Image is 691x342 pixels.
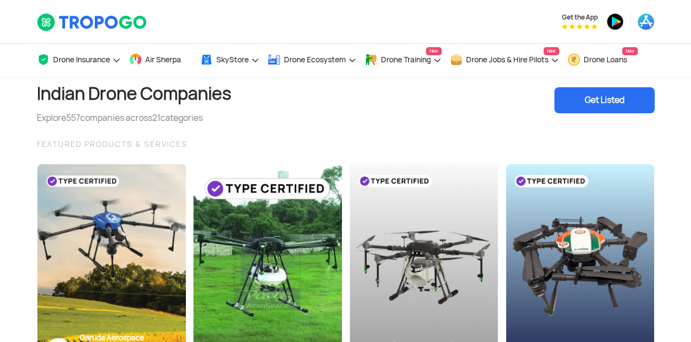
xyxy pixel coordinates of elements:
span: Drone Training [381,55,431,64]
span: New [622,47,638,55]
span: Drone Loans [584,55,627,64]
span: New [544,47,559,55]
span: 557 [66,112,80,124]
img: ic_appstore.png [637,13,655,30]
a: SkyStore [200,44,260,76]
span: Drone Insurance [53,55,110,64]
a: Drone Jobs & Hire PilotsNew [450,44,559,76]
div: Get Listed [554,87,655,113]
img: App Raking [562,24,597,29]
a: Drone Insurance [37,44,121,76]
span: SkyStore [216,55,249,64]
span: Get the App [562,13,598,22]
div: FEATURED PRODUCTS & SERVICES [37,138,655,151]
a: Drone TrainingNew [365,44,442,76]
div: Explore companies across categories [37,112,231,125]
h1: Indian Drone Companies [37,76,231,112]
img: ic_playstore.png [606,13,624,30]
span: New [426,47,442,55]
a: Drone LoansNew [567,44,638,76]
a: Drone Ecosystem [268,44,357,76]
span: Air Sherpa [145,55,181,64]
span: Drone Jobs & Hire Pilots [466,55,548,64]
span: 21 [152,112,160,124]
a: Air Sherpa [129,44,192,76]
img: TropoGo Logo [37,13,148,31]
span: Drone Ecosystem [284,55,346,64]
